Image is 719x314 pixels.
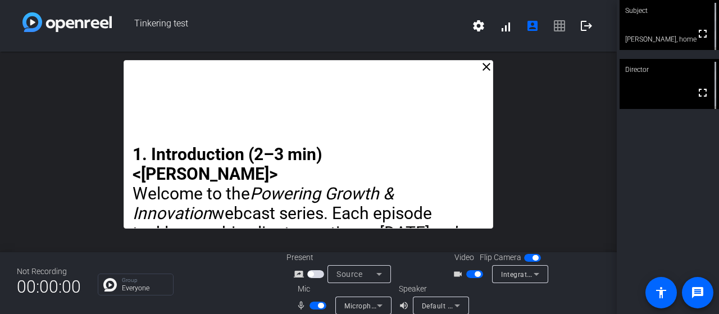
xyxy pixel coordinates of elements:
[344,301,593,310] span: Microphone Array (Intel® Smart Sound Technology for Digital Microphones)
[696,86,709,99] mat-icon: fullscreen
[103,278,117,292] img: Chat Icon
[691,286,704,299] mat-icon: message
[286,252,399,263] div: Present
[480,60,493,74] mat-icon: close
[122,277,167,283] p: Group
[286,283,399,295] div: Mic
[454,252,474,263] span: Video
[480,252,521,263] span: Flip Camera
[296,299,310,312] mat-icon: mic_none
[472,19,485,33] mat-icon: settings
[112,12,465,39] span: Tinkering test
[399,283,466,295] div: Speaker
[336,270,362,279] span: Source
[22,12,112,32] img: white-gradient.svg
[133,144,322,164] strong: 1. Introduction (2–3 min)
[122,285,167,292] p: Everyone
[422,301,543,310] span: Default - Speakers (Realtek(R) Audio)
[294,267,307,281] mat-icon: screen_share_outline
[133,184,398,223] em: Powering Growth & Innovation
[492,12,519,39] button: signal_cellular_alt
[453,267,466,281] mat-icon: videocam_outline
[654,286,668,299] mat-icon: accessibility
[580,19,593,33] mat-icon: logout
[17,273,81,301] span: 00:00:00
[696,27,709,40] mat-icon: fullscreen
[17,266,81,277] div: Not Recording
[133,164,277,184] strong: <[PERSON_NAME]>
[620,59,719,80] div: Director
[501,270,608,279] span: Integrated Webcam (0c45:6730)
[526,19,539,33] mat-icon: account_box
[399,299,412,312] mat-icon: volume_up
